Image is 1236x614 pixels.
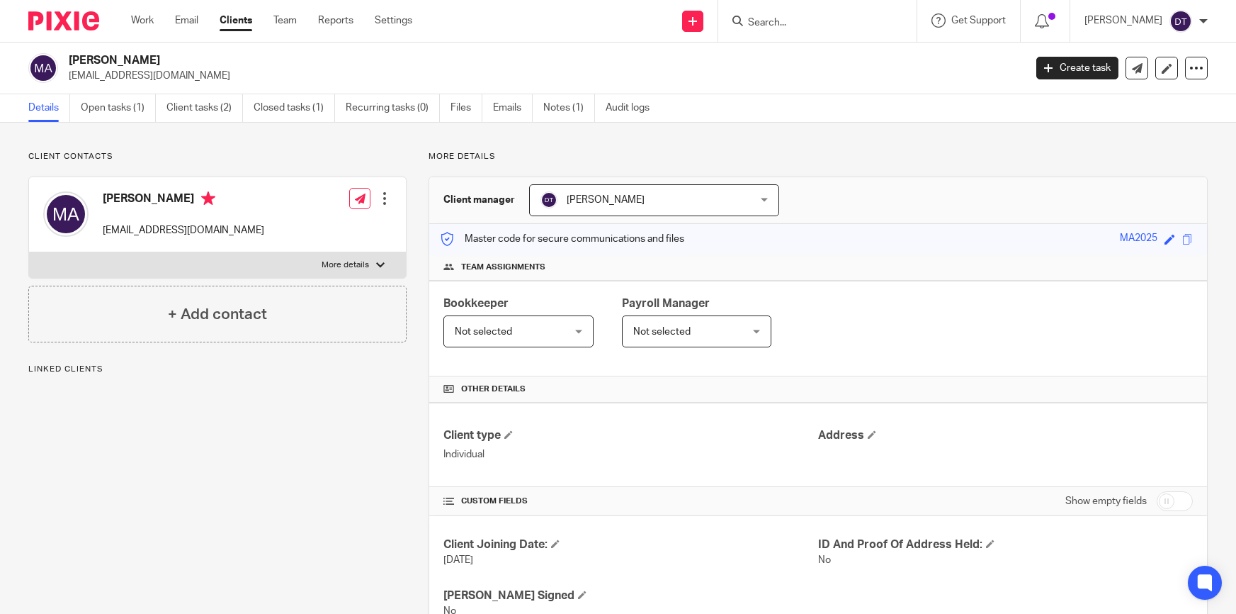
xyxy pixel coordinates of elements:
a: Email [175,13,198,28]
img: svg%3E [28,53,58,83]
a: Audit logs [606,94,660,122]
a: Reports [318,13,353,28]
span: Get Support [951,16,1006,26]
h4: ID And Proof Of Address Held: [818,537,1193,552]
h4: Client type [443,428,818,443]
span: Team assignments [461,262,545,273]
span: Not selected [633,327,691,337]
div: MA2025 [1120,231,1157,247]
input: Search [747,17,874,30]
p: More details [322,259,369,271]
p: Individual [443,447,818,462]
h4: + Add contact [168,303,267,325]
span: Not selected [455,327,512,337]
p: Master code for secure communications and files [440,232,684,246]
span: Bookkeeper [443,298,509,309]
a: Closed tasks (1) [254,94,335,122]
label: Show empty fields [1065,494,1147,508]
span: [PERSON_NAME] [567,195,645,205]
a: Clients [220,13,252,28]
a: Emails [493,94,533,122]
h2: [PERSON_NAME] [69,53,826,68]
span: [DATE] [443,555,473,565]
a: Create task [1036,57,1118,79]
a: Recurring tasks (0) [346,94,440,122]
h4: Client Joining Date: [443,537,818,552]
i: Primary [201,191,215,206]
a: Notes (1) [543,94,595,122]
a: Team [273,13,297,28]
span: Payroll Manager [622,298,710,309]
a: Files [450,94,482,122]
p: [EMAIL_ADDRESS][DOMAIN_NAME] [69,69,1015,83]
a: Work [131,13,154,28]
span: Other details [461,384,526,395]
a: Client tasks (2) [166,94,243,122]
h4: Address [818,428,1193,443]
a: Settings [375,13,412,28]
img: svg%3E [43,191,89,237]
h4: [PERSON_NAME] [103,191,264,209]
p: Client contacts [28,151,407,162]
h4: CUSTOM FIELDS [443,496,818,507]
h4: [PERSON_NAME] Signed [443,588,818,603]
img: svg%3E [1169,10,1192,33]
p: More details [429,151,1208,162]
a: Details [28,94,70,122]
p: Linked clients [28,364,407,375]
img: Pixie [28,11,99,30]
p: [EMAIL_ADDRESS][DOMAIN_NAME] [103,223,264,238]
p: [PERSON_NAME] [1084,13,1162,28]
h3: Client manager [443,193,515,207]
img: svg%3E [540,191,557,208]
span: No [818,555,831,565]
a: Open tasks (1) [81,94,156,122]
